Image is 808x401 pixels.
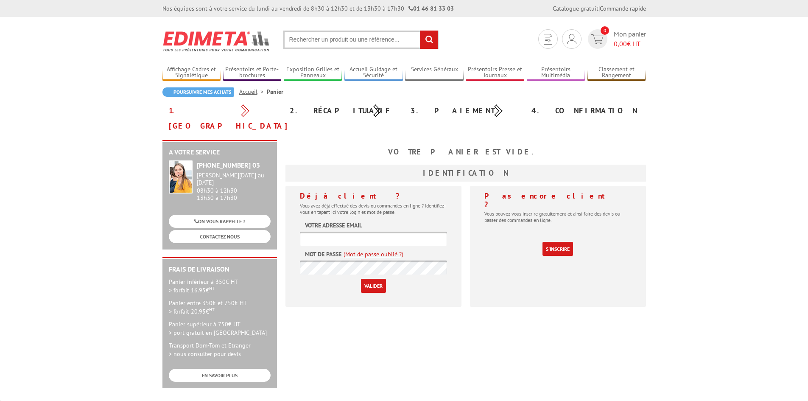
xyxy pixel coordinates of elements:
div: [PERSON_NAME][DATE] au [DATE] [197,172,271,186]
a: ON VOUS RAPPELLE ? [169,215,271,228]
label: Mot de passe [305,250,341,258]
img: Edimeta [162,25,271,57]
a: Présentoirs Presse et Journaux [466,66,524,80]
a: Poursuivre mes achats [162,87,234,97]
span: > nous consulter pour devis [169,350,241,358]
input: Valider [361,279,386,293]
li: Panier [267,87,283,96]
p: Panier inférieur à 350€ HT [169,278,271,294]
div: 3. Paiement [404,103,525,118]
a: devis rapide 0 Mon panier 0,00€ HT [586,29,646,49]
div: 08h30 à 12h30 13h30 à 17h30 [197,172,271,201]
h4: Pas encore client ? [484,192,632,209]
label: Votre adresse email [305,221,362,230]
h2: A votre service [169,149,271,156]
span: 0 [601,26,609,35]
span: > forfait 16.95€ [169,286,215,294]
a: CONTACTEZ-NOUS [169,230,271,243]
a: (Mot de passe oublié ?) [344,250,403,258]
div: Nos équipes sont à votre service du lundi au vendredi de 8h30 à 12h30 et de 13h30 à 17h30 [162,4,454,13]
input: Rechercher un produit ou une référence... [283,31,439,49]
a: Commande rapide [600,5,646,12]
a: EN SAVOIR PLUS [169,369,271,382]
p: Vous pouvez vous inscrire gratuitement et ainsi faire des devis ou passer des commandes en ligne. [484,210,632,223]
strong: [PHONE_NUMBER] 03 [197,161,260,169]
p: Vous avez déjà effectué des devis ou commandes en ligne ? Identifiez-vous en tapant ici votre log... [300,202,447,215]
img: devis rapide [591,34,604,44]
a: Accueil [239,88,267,95]
h4: Déjà client ? [300,192,447,200]
a: Services Généraux [405,66,464,80]
span: Mon panier [614,29,646,49]
a: Accueil Guidage et Sécurité [344,66,403,80]
span: > forfait 20.95€ [169,308,215,315]
h3: Identification [285,165,646,182]
a: Présentoirs Multimédia [527,66,585,80]
img: widget-service.jpg [169,160,193,193]
span: € HT [614,39,646,49]
sup: HT [209,285,215,291]
a: Affichage Cadres et Signalétique [162,66,221,80]
sup: HT [209,306,215,312]
strong: 01 46 81 33 03 [408,5,454,12]
div: 2. Récapitulatif [283,103,404,118]
b: Votre panier est vide. [388,147,543,157]
h2: Frais de Livraison [169,266,271,273]
input: rechercher [420,31,438,49]
a: Classement et Rangement [587,66,646,80]
a: Présentoirs et Porte-brochures [223,66,282,80]
div: 1. [GEOGRAPHIC_DATA] [162,103,283,134]
div: | [553,4,646,13]
p: Panier entre 350€ et 750€ HT [169,299,271,316]
span: 0,00 [614,39,627,48]
img: devis rapide [544,34,552,45]
p: Transport Dom-Tom et Etranger [169,341,271,358]
p: Panier supérieur à 750€ HT [169,320,271,337]
a: Exposition Grilles et Panneaux [284,66,342,80]
a: S'inscrire [542,242,573,256]
div: 4. Confirmation [525,103,646,118]
img: devis rapide [567,34,576,44]
a: Catalogue gratuit [553,5,598,12]
span: > port gratuit en [GEOGRAPHIC_DATA] [169,329,267,337]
